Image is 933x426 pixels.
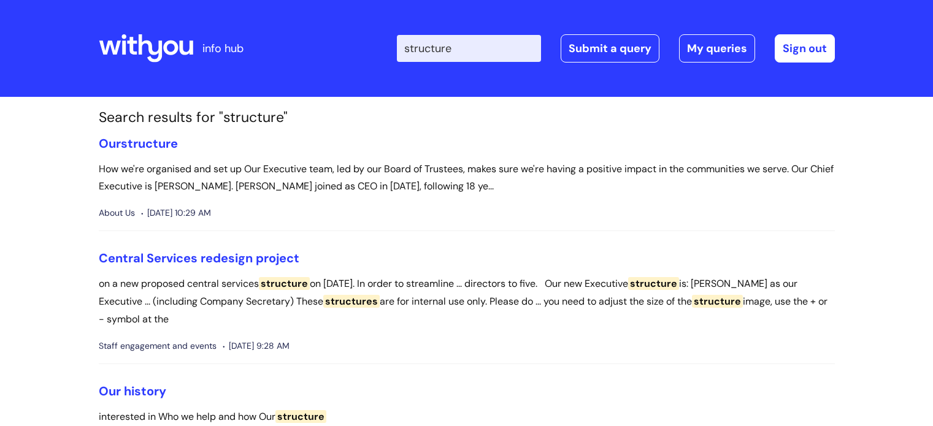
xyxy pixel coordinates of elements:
[628,277,679,290] span: structure
[99,383,166,399] a: Our history
[141,205,211,221] span: [DATE] 10:29 AM
[223,338,290,354] span: [DATE] 9:28 AM
[275,410,326,423] span: structure
[99,275,835,328] p: on a new proposed central services on [DATE]. In order to streamline ... directors to five. Our n...
[202,39,244,58] p: info hub
[99,338,217,354] span: Staff engagement and events
[121,135,178,151] span: structure
[99,250,299,266] a: Central Services redesign project
[259,277,310,290] span: structure
[99,408,835,426] p: interested in Who we help and how Our
[323,295,380,308] span: structures
[99,109,835,126] h1: Search results for "structure"
[692,295,743,308] span: structure
[99,161,835,196] p: How we're organised and set up Our Executive team, led by our Board of Trustees, makes sure we're...
[99,135,178,151] a: Ourstructure
[775,34,835,63] a: Sign out
[397,34,835,63] div: | -
[99,205,135,221] span: About Us
[679,34,755,63] a: My queries
[397,35,541,62] input: Search
[561,34,659,63] a: Submit a query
